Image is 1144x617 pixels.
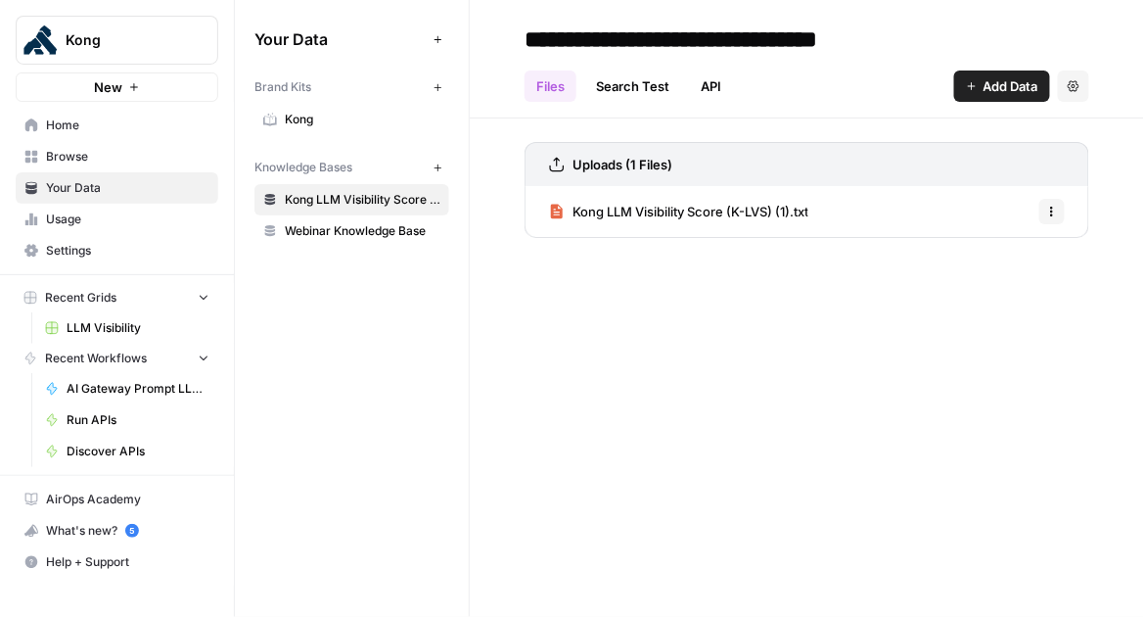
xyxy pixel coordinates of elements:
span: New [94,77,122,97]
span: Recent Workflows [45,350,147,367]
span: Recent Grids [45,289,116,307]
span: Your Data [254,27,426,51]
a: LLM Visibility [36,312,218,344]
span: Settings [46,242,209,260]
a: 5 [125,524,139,538]
a: Search Test [584,71,681,102]
span: Kong [66,30,184,50]
a: Files [525,71,576,102]
a: Run APIs [36,404,218,436]
span: Your Data [46,179,209,197]
span: AI Gateway Prompt LLM Visibility [67,380,209,398]
a: Settings [16,235,218,266]
a: Kong [254,104,449,135]
a: Your Data [16,172,218,204]
a: Usage [16,204,218,235]
button: New [16,72,218,102]
a: Discover APIs [36,436,218,467]
span: Kong LLM Visibility Score (K-LVS) (1).txt [572,202,808,221]
button: Recent Workflows [16,344,218,373]
a: Webinar Knowledge Base [254,215,449,247]
span: Webinar Knowledge Base [285,222,440,240]
span: AirOps Academy [46,491,209,508]
a: AI Gateway Prompt LLM Visibility [36,373,218,404]
span: Help + Support [46,553,209,571]
a: Home [16,110,218,141]
span: Brand Kits [254,78,311,96]
span: Discover APIs [67,443,209,460]
a: AirOps Academy [16,484,218,515]
span: Browse [46,148,209,166]
text: 5 [129,526,134,536]
a: Browse [16,141,218,172]
a: API [689,71,733,102]
a: Kong LLM Visibility Score (K-LVS) [254,184,449,215]
button: Recent Grids [16,283,218,312]
button: Workspace: Kong [16,16,218,65]
img: Kong Logo [23,23,58,58]
div: What's new? [17,516,217,546]
span: Kong [285,111,440,128]
span: LLM Visibility [67,319,209,337]
span: Add Data [984,76,1038,96]
span: Home [46,117,209,134]
span: Run APIs [67,411,209,429]
span: Knowledge Bases [254,159,352,176]
span: Kong LLM Visibility Score (K-LVS) [285,191,440,209]
span: Usage [46,211,209,228]
h3: Uploads (1 Files) [572,155,672,174]
a: Uploads (1 Files) [549,143,672,186]
a: Kong LLM Visibility Score (K-LVS) (1).txt [549,186,808,237]
button: What's new? 5 [16,515,218,546]
button: Help + Support [16,546,218,578]
button: Add Data [954,71,1050,102]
